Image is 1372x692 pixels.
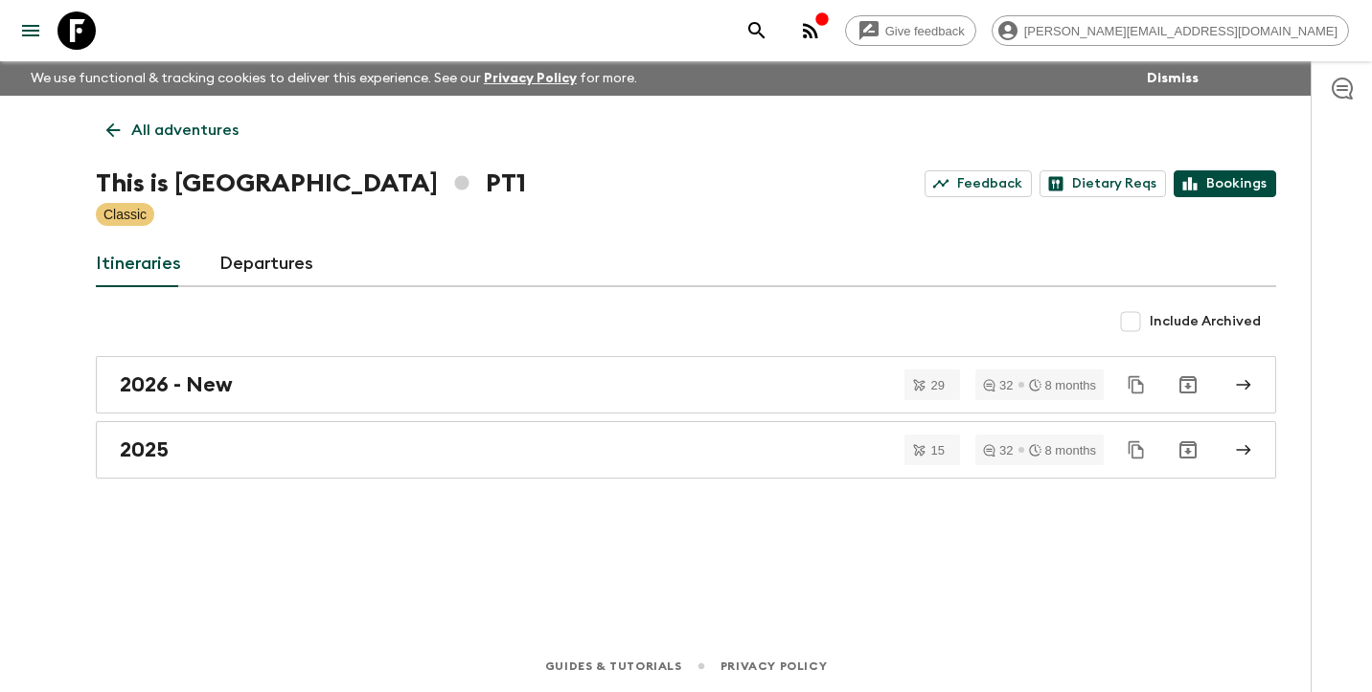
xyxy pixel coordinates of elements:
a: 2025 [96,421,1276,479]
button: Duplicate [1119,433,1154,467]
button: menu [11,11,50,50]
a: Departures [219,241,313,287]
span: 15 [920,444,956,457]
a: Privacy Policy [484,72,577,85]
span: Include Archived [1150,312,1261,331]
a: Feedback [925,170,1032,197]
a: Dietary Reqs [1040,170,1166,197]
p: All adventures [131,119,239,142]
button: Archive [1169,431,1207,469]
a: All adventures [96,111,249,149]
a: Bookings [1174,170,1276,197]
h2: 2026 - New [120,372,233,397]
p: Classic [103,205,147,224]
h2: 2025 [120,437,169,462]
span: Give feedback [875,24,975,38]
a: Privacy Policy [720,656,827,677]
div: 8 months [1029,444,1096,457]
div: 32 [983,379,1013,391]
div: [PERSON_NAME][EMAIL_ADDRESS][DOMAIN_NAME] [992,15,1349,46]
button: Archive [1169,366,1207,404]
div: 8 months [1029,379,1096,391]
a: Give feedback [845,15,976,46]
h1: This is [GEOGRAPHIC_DATA] PT1 [96,165,526,203]
div: 32 [983,444,1013,457]
a: 2026 - New [96,356,1276,413]
button: Duplicate [1119,368,1154,402]
span: 29 [920,379,956,391]
a: Guides & Tutorials [545,656,682,677]
button: Dismiss [1142,65,1203,92]
a: Itineraries [96,241,181,287]
p: We use functional & tracking cookies to deliver this experience. See our for more. [23,61,645,96]
span: [PERSON_NAME][EMAIL_ADDRESS][DOMAIN_NAME] [1014,24,1348,38]
button: search adventures [738,11,776,50]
